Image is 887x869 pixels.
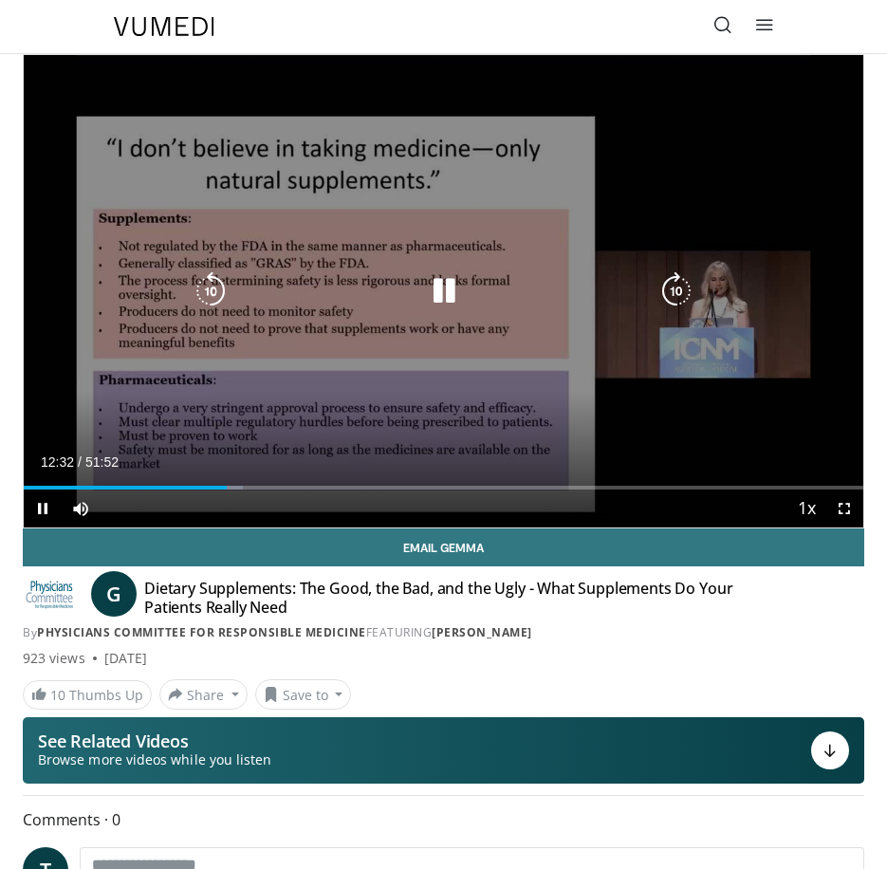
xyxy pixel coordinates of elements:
[24,55,863,527] video-js: Video Player
[432,624,532,640] a: [PERSON_NAME]
[23,528,864,566] a: Email Gemma
[38,750,271,769] span: Browse more videos while you listen
[23,649,85,668] span: 923 views
[104,649,147,668] div: [DATE]
[24,486,863,490] div: Progress Bar
[825,490,863,527] button: Fullscreen
[91,571,137,617] a: G
[23,624,864,641] div: By FEATURING
[23,680,152,710] a: 10 Thumbs Up
[24,490,62,527] button: Pause
[23,717,864,784] button: See Related Videos Browse more videos while you listen
[41,454,74,470] span: 12:32
[23,807,864,832] span: Comments 0
[159,679,248,710] button: Share
[255,679,352,710] button: Save to
[38,731,271,750] p: See Related Videos
[144,579,743,617] h4: Dietary Supplements: The Good, the Bad, and the Ugly - What Supplements Do Your Patients Really Need
[114,17,214,36] img: VuMedi Logo
[37,624,366,640] a: Physicians Committee for Responsible Medicine
[78,454,82,470] span: /
[50,686,65,704] span: 10
[62,490,100,527] button: Mute
[787,490,825,527] button: Playback Rate
[85,454,119,470] span: 51:52
[23,579,76,609] img: Physicians Committee for Responsible Medicine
